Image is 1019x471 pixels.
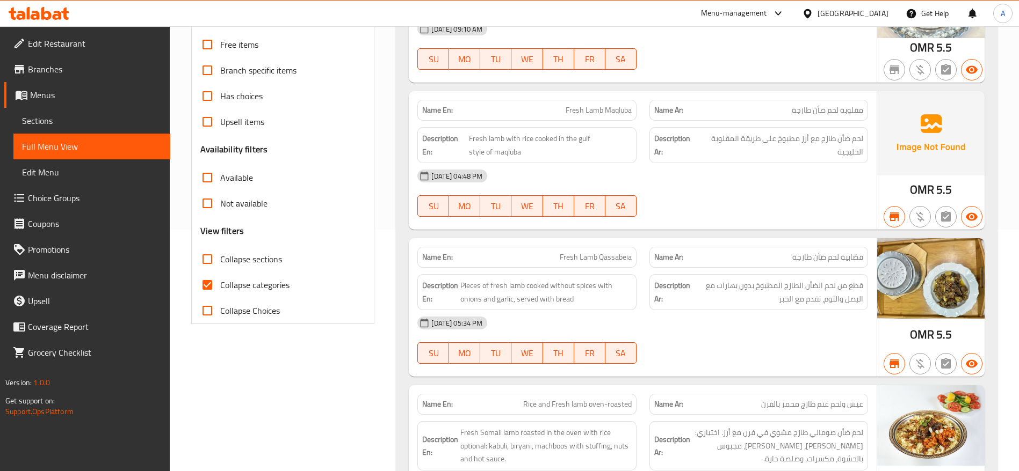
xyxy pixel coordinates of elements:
[22,166,162,179] span: Edit Menu
[422,399,453,410] strong: Name En:
[220,90,263,102] span: Has choices
[566,105,632,116] span: Fresh Lamb Maqluba
[574,342,605,364] button: FR
[33,376,50,389] span: 1.0.0
[28,346,162,359] span: Grocery Checklist
[453,198,476,214] span: MO
[480,342,511,364] button: TU
[4,288,170,314] a: Upsell
[654,399,683,410] strong: Name Ar:
[28,269,162,282] span: Menu disclaimer
[485,198,507,214] span: TU
[935,59,957,80] button: Not has choices
[909,353,931,374] button: Purchased item
[4,262,170,288] a: Menu disclaimer
[692,279,863,305] span: قطع من لحم الضأن الطازج المطبوخ بدون بهارات مع البصل والثوم، تقدم مع الخبز
[936,179,952,200] span: 5.5
[579,51,601,67] span: FR
[480,48,511,70] button: TU
[877,91,985,175] img: Ae5nvW7+0k+MAAAAAElFTkSuQmCC
[792,105,863,116] span: مقلوبة لحم ضأن طازجة
[220,253,282,266] span: Collapse sections
[511,342,543,364] button: WE
[516,198,538,214] span: WE
[543,195,574,217] button: TH
[701,7,767,20] div: Menu-management
[5,376,32,389] span: Version:
[449,195,480,217] button: MO
[547,198,570,214] span: TH
[818,8,888,19] div: [GEOGRAPHIC_DATA]
[610,51,632,67] span: SA
[4,237,170,262] a: Promotions
[910,37,934,58] span: OMR
[28,63,162,76] span: Branches
[469,132,632,158] span: Fresh lamb with rice cooked in the gulf style of maqluba
[449,342,480,364] button: MO
[453,345,476,361] span: MO
[605,342,637,364] button: SA
[4,56,170,82] a: Branches
[4,211,170,237] a: Coupons
[480,195,511,217] button: TU
[884,353,905,374] button: Branch specific item
[574,195,605,217] button: FR
[422,198,445,214] span: SU
[453,51,476,67] span: MO
[422,132,467,158] strong: Description En:
[427,318,487,328] span: [DATE] 05:34 PM
[422,279,458,305] strong: Description En:
[654,105,683,116] strong: Name Ar:
[422,345,445,361] span: SU
[935,206,957,227] button: Not has choices
[574,48,605,70] button: FR
[761,399,863,410] span: عيش ولحم غنم طازج محمر بالفرن
[654,433,690,459] strong: Description Ar:
[511,195,543,217] button: WE
[1001,8,1005,19] span: A
[220,38,258,51] span: Free items
[28,295,162,307] span: Upsell
[422,105,453,116] strong: Name En:
[884,206,905,227] button: Branch specific item
[22,140,162,153] span: Full Menu View
[4,340,170,365] a: Grocery Checklist
[417,195,449,217] button: SU
[4,82,170,108] a: Menus
[511,48,543,70] button: WE
[543,48,574,70] button: TH
[5,394,55,408] span: Get support on:
[547,345,570,361] span: TH
[485,51,507,67] span: TU
[220,115,264,128] span: Upsell items
[543,342,574,364] button: TH
[220,197,268,210] span: Not available
[460,426,631,466] span: Fresh Somali lamb roasted in the oven with rice optional: kabuli, biryani, machboos with stuffing...
[877,238,985,319] img: mmw_638840504578716185
[220,304,280,317] span: Collapse Choices
[28,320,162,333] span: Coverage Report
[13,108,170,134] a: Sections
[5,404,74,418] a: Support.OpsPlatform
[220,171,253,184] span: Available
[422,433,458,459] strong: Description En:
[427,171,487,181] span: [DATE] 04:48 PM
[935,353,957,374] button: Not has choices
[422,252,453,263] strong: Name En:
[422,51,445,67] span: SU
[605,195,637,217] button: SA
[22,114,162,127] span: Sections
[692,426,863,466] span: لحم ضأن صومالي طازج مشوي في فرن مع أرز. اختياري: كابولي، برياني، مجبوس بالحشوة، مكسرات، وصلصة حارة.
[936,37,952,58] span: 5.5
[909,59,931,80] button: Purchased item
[654,279,690,305] strong: Description Ar:
[200,225,244,237] h3: View filters
[579,345,601,361] span: FR
[523,399,632,410] span: Rice and Fresh lamb oven-roasted
[579,198,601,214] span: FR
[610,345,632,361] span: SA
[884,59,905,80] button: Not branch specific item
[30,89,162,101] span: Menus
[699,132,863,158] span: لحم ضأن طازج مع أرز مطبوخ على طريقة المقلوبة الخليجية
[605,48,637,70] button: SA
